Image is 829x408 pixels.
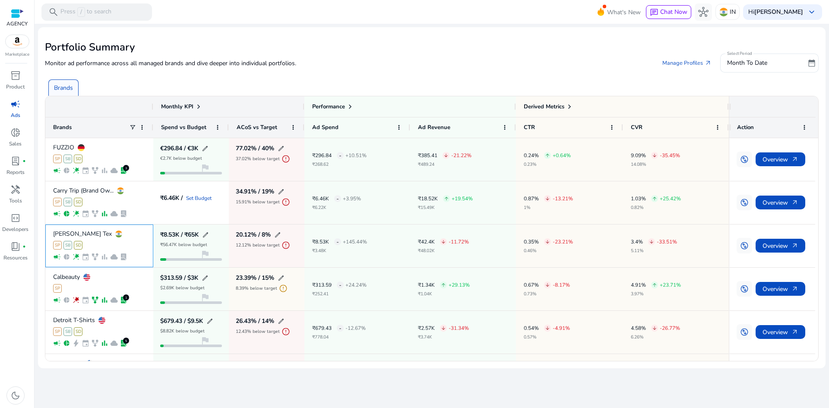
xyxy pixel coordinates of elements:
[91,210,99,218] span: family_history
[91,339,99,347] span: family_history
[160,195,183,201] h5: ₹6.46K /
[763,194,798,212] span: Overview
[101,296,108,304] span: bar_chart
[236,200,280,204] p: 15.91% below target
[236,329,280,334] p: 12.43% below target
[82,296,89,304] span: event
[10,241,21,252] span: book_4
[312,196,329,201] p: ₹6.46K
[737,195,752,210] button: swap_vertical_circle
[655,55,718,71] a: Manage Profiles
[631,123,642,131] span: CVR
[53,241,62,250] span: SP
[82,339,89,347] span: event
[236,232,271,238] h5: 20.12% / 8%
[160,318,203,324] h5: $679.43 / $9.5K
[74,327,82,336] span: SD
[160,275,198,281] h5: $313.59 / $3K
[10,99,21,109] span: campaign
[6,35,29,48] img: amazon.svg
[449,282,470,288] p: +29.13%
[631,326,646,331] p: 4.58%
[72,296,80,304] span: wand_stars
[5,51,29,58] p: Marketplace
[444,196,449,201] span: arrow_upward
[236,157,280,161] p: 37.02% below target
[101,339,108,347] span: bar_chart
[418,153,437,158] p: ₹385.41
[9,197,22,205] p: Tools
[343,196,361,201] p: +3.95%
[719,8,728,16] img: in.svg
[53,198,62,206] span: SP
[72,167,80,174] span: wand_stars
[524,153,539,158] p: 0.24%
[123,294,129,300] div: 1
[660,282,681,288] p: +23.71%
[345,326,366,331] p: -12.67%
[336,233,339,251] span: -
[418,162,471,167] p: ₹489.24
[206,318,213,325] span: edit
[418,123,450,131] span: Ad Revenue
[418,326,435,331] p: ₹2.57K
[312,153,332,158] p: ₹296.84
[82,210,89,218] span: event
[452,196,473,201] p: +19.54%
[652,153,657,158] span: arrow_downward
[737,152,752,167] button: swap_vertical_circle
[756,239,805,253] button: Overviewarrow_outward
[120,339,127,347] span: lab_profile
[120,253,127,261] span: lab_profile
[740,198,749,207] span: swap_vertical_circle
[631,196,646,201] p: 1.03%
[53,188,114,194] p: Carry Trip (Brand Ow...
[236,275,274,281] h5: 23.39% / 15%
[730,4,736,19] p: IN
[3,254,28,262] p: Resources
[91,167,99,174] span: family_history
[763,151,798,168] span: Overview
[545,153,550,158] span: arrow_upward
[282,241,290,250] span: error
[115,231,122,237] img: in.svg
[418,335,469,339] p: ₹3.74K
[117,187,124,194] img: in.svg
[650,8,658,17] span: chat
[236,286,277,291] p: 8.39% below target
[123,338,129,344] div: 5
[278,145,285,152] span: edit
[278,318,285,325] span: edit
[53,123,72,131] span: Brands
[763,323,798,341] span: Overview
[63,210,70,218] span: pie_chart
[545,326,550,331] span: arrow_downward
[756,282,805,296] button: Overviewarrow_outward
[695,3,712,21] button: hub
[660,8,687,16] span: Chat Now
[451,153,471,158] p: -21.22%
[200,249,210,259] span: flag
[441,326,446,331] span: arrow_downward
[756,196,805,209] button: Overviewarrow_outward
[6,83,25,91] p: Product
[91,253,99,261] span: family_history
[660,196,681,201] p: +25.42%
[737,123,754,131] span: Action
[545,239,550,244] span: arrow_downward
[524,326,539,331] p: 0.54%
[63,167,70,174] span: pie_chart
[86,360,93,367] img: us.svg
[63,327,72,336] span: SB
[53,167,61,174] span: campaign
[110,167,118,174] span: cloud
[53,253,61,261] span: campaign
[160,232,199,238] h5: ₹8.53K / ₹65K
[545,196,550,201] span: arrow_downward
[120,167,127,174] span: lab_profile
[312,292,367,296] p: ₹252.41
[441,282,446,288] span: arrow_upward
[278,275,285,281] span: edit
[652,196,657,201] span: arrow_upward
[60,7,111,17] p: Press to search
